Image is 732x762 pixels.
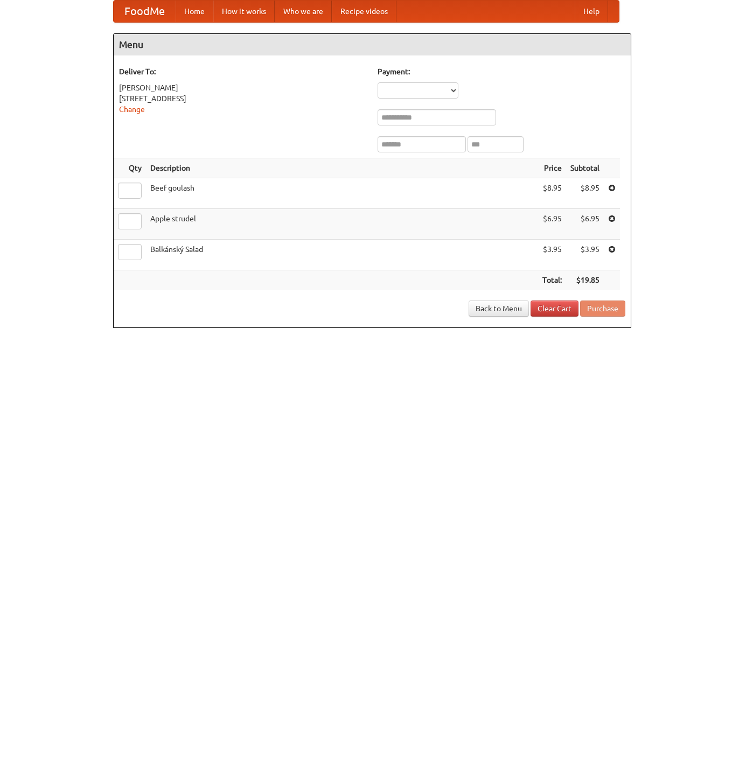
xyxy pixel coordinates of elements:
[538,178,566,209] td: $8.95
[176,1,213,22] a: Home
[114,158,146,178] th: Qty
[566,178,604,209] td: $8.95
[114,1,176,22] a: FoodMe
[575,1,608,22] a: Help
[146,158,538,178] th: Description
[566,240,604,270] td: $3.95
[469,300,529,317] a: Back to Menu
[538,209,566,240] td: $6.95
[538,270,566,290] th: Total:
[146,240,538,270] td: Balkánský Salad
[146,209,538,240] td: Apple strudel
[538,240,566,270] td: $3.95
[566,158,604,178] th: Subtotal
[566,209,604,240] td: $6.95
[114,34,631,55] h4: Menu
[538,158,566,178] th: Price
[119,93,367,104] div: [STREET_ADDRESS]
[580,300,625,317] button: Purchase
[119,66,367,77] h5: Deliver To:
[332,1,396,22] a: Recipe videos
[275,1,332,22] a: Who we are
[119,105,145,114] a: Change
[213,1,275,22] a: How it works
[566,270,604,290] th: $19.85
[531,300,578,317] a: Clear Cart
[119,82,367,93] div: [PERSON_NAME]
[146,178,538,209] td: Beef goulash
[378,66,625,77] h5: Payment:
